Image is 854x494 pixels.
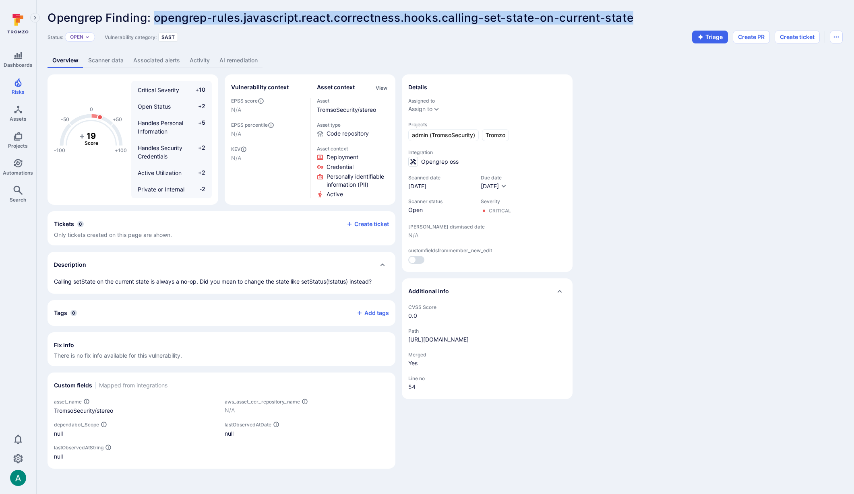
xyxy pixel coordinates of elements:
[350,307,389,319] button: Add tags
[408,83,427,91] h2: Details
[48,11,633,25] span: Opengrep Finding: opengrep-rules.javascript.react.correctness.hooks.calling-set-state-on-current-...
[48,252,395,278] div: Collapse description
[225,429,389,438] div: null
[481,198,511,204] span: Severity
[48,211,395,245] section: tickets card
[12,89,25,95] span: Risks
[99,381,167,389] span: Mapped from integrations
[225,399,300,405] span: aws_asset_ecr_repository_name
[733,31,770,43] button: Create PR
[317,106,376,113] a: TromsoSecurity/stereo
[408,129,479,141] a: admin (TromsoSecurity)
[70,310,77,316] span: 0
[408,106,432,112] div: Assign to
[408,287,449,295] h2: Additional info
[54,381,92,389] h2: Custom fields
[138,103,171,110] span: Open Status
[692,31,728,43] button: Triage
[158,33,178,42] div: SAST
[115,147,127,153] text: +100
[138,186,184,201] span: Private or Internal Asset
[421,158,459,166] span: Opengrep oss
[408,328,566,334] span: Path
[48,332,395,366] section: fix info card
[54,429,218,438] div: null
[4,62,33,68] span: Dashboards
[327,163,354,171] span: Click to view evidence
[48,53,83,68] a: Overview
[408,359,566,367] span: Yes
[138,144,182,160] span: Handles Security Credentials
[830,31,843,43] button: Options menu
[128,53,185,68] a: Associated alerts
[190,144,205,161] span: +2
[54,220,74,228] h2: Tickets
[374,83,389,92] div: Click to view all asset context details
[225,422,271,428] span: lastObservedAtDate
[231,146,304,152] span: KEV
[10,197,26,203] span: Search
[54,231,172,238] span: Only tickets created on this page are shown.
[190,102,205,111] span: +2
[408,231,566,239] span: N/A
[412,131,475,139] span: admin (TromsoSecurity)
[231,106,304,114] span: N/A
[481,175,507,190] div: Due date field
[190,86,205,94] span: +10
[54,309,67,317] h2: Tags
[327,173,389,189] span: Click to view evidence
[54,261,86,269] h2: Description
[402,278,573,304] div: Collapse
[54,406,218,415] div: TromsoSecurity/stereo
[408,198,473,204] span: Scanner status
[486,131,505,139] span: Tromzo
[231,154,304,162] span: N/A
[374,85,389,91] button: View
[10,470,26,486] img: ACg8ocLSa5mPYBaXNx3eFu_EmspyJX0laNWN7cXOFirfQ7srZveEpg=s96-c
[225,406,389,414] p: N/A
[54,422,99,428] span: dependabot_Scope
[54,341,74,349] h2: Fix info
[346,220,389,228] button: Create ticket
[408,352,566,358] span: Merged
[138,169,182,176] span: Active Utilization
[185,53,215,68] a: Activity
[408,121,566,128] span: Projects
[190,169,205,177] span: +2
[408,175,473,181] span: Scanned date
[75,131,108,146] g: The vulnerability score is based on the parameters defined in the settings
[481,182,507,190] button: [DATE]
[408,336,469,343] a: [URL][DOMAIN_NAME]
[408,304,566,310] span: CVSS Score
[481,183,499,189] span: [DATE]
[90,106,93,112] text: 0
[54,352,389,360] span: There is no fix info available for this vulnerability.
[327,130,369,138] span: Code repository
[54,452,218,461] div: null
[48,34,63,40] span: Status:
[481,175,507,181] span: Due date
[408,206,473,214] span: Open
[402,278,573,399] section: additional info card
[231,83,289,91] h2: Vulnerability context
[402,74,573,272] section: details card
[10,116,27,122] span: Assets
[215,53,263,68] a: AI remediation
[138,119,183,135] span: Handles Personal Information
[327,153,358,161] span: Click to view evidence
[317,122,389,128] span: Asset type
[83,53,128,68] a: Scanner data
[231,130,304,138] span: N/A
[54,147,65,153] text: -100
[70,34,83,40] button: Open
[77,221,84,227] span: 0
[433,106,440,112] button: Expand dropdown
[138,86,179,93] span: Critical Severity
[231,122,304,128] span: EPSS percentile
[408,98,566,104] span: Assigned to
[30,13,40,23] button: Expand navigation menu
[190,185,205,202] span: -2
[85,35,90,39] button: Expand dropdown
[3,170,33,176] span: Automations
